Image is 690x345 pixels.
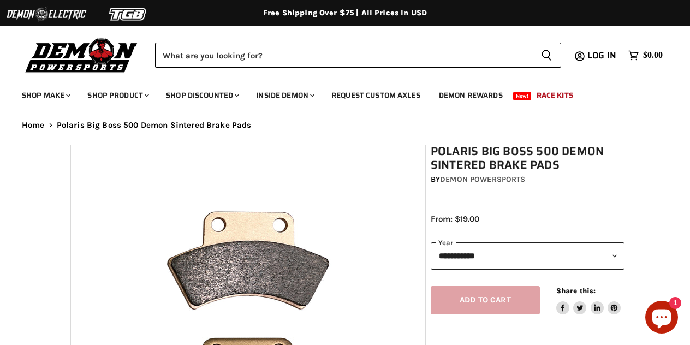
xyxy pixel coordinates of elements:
[431,84,511,106] a: Demon Rewards
[431,242,624,269] select: year
[642,301,681,336] inbox-online-store-chat: Shopify online store chat
[431,214,479,224] span: From: $19.00
[528,84,581,106] a: Race Kits
[158,84,246,106] a: Shop Discounted
[14,84,77,106] a: Shop Make
[623,47,668,63] a: $0.00
[155,43,561,68] form: Product
[643,50,663,61] span: $0.00
[431,145,624,172] h1: Polaris Big Boss 500 Demon Sintered Brake Pads
[587,49,616,62] span: Log in
[323,84,429,106] a: Request Custom Axles
[155,43,532,68] input: Search
[5,4,87,25] img: Demon Electric Logo 2
[440,175,525,184] a: Demon Powersports
[556,286,621,315] aside: Share this:
[87,4,169,25] img: TGB Logo 2
[248,84,321,106] a: Inside Demon
[556,287,596,295] span: Share this:
[79,84,156,106] a: Shop Product
[22,35,141,74] img: Demon Powersports
[582,51,623,61] a: Log in
[532,43,561,68] button: Search
[431,174,624,186] div: by
[57,121,252,130] span: Polaris Big Boss 500 Demon Sintered Brake Pads
[513,92,532,100] span: New!
[14,80,660,106] ul: Main menu
[22,121,45,130] a: Home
